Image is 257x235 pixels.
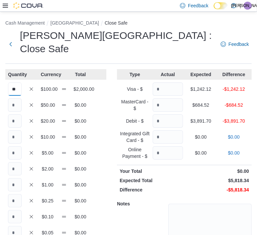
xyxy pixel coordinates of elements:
p: $0.00 [74,118,87,124]
input: Quantity [8,194,22,207]
input: Quantity [8,162,22,176]
h1: [PERSON_NAME][GEOGRAPHIC_DATA] : Close Safe [20,29,214,56]
p: $0.25 [41,197,54,204]
input: Quantity [8,98,22,112]
button: Cash Management [5,20,45,26]
p: $0.00 [186,168,249,175]
p: $100.00 [41,86,54,92]
input: Quantity [153,146,183,160]
p: $5,818.34 [186,177,249,184]
p: $2,000.00 [74,86,87,92]
p: Difference [219,71,249,78]
p: Difference [120,186,183,193]
h5: Notes [117,197,167,210]
p: $0.00 [74,197,87,204]
p: Integrated Gift Card - $ [120,130,150,144]
p: $10.00 [41,134,54,140]
p: -$5,818.34 [186,186,249,193]
img: Cova [13,2,43,9]
button: Close Safe [105,20,127,26]
nav: An example of EuiBreadcrumbs [5,20,252,28]
p: $0.00 [219,150,249,156]
p: $0.00 [74,150,87,156]
p: Quantity [8,71,22,78]
p: $0.10 [41,213,54,220]
span: Feedback [188,2,208,9]
p: $684.52 [186,102,216,108]
p: $0.00 [74,181,87,188]
input: Quantity [8,146,22,160]
p: Online Payment - $ [120,146,150,160]
a: Feedback [218,38,252,51]
p: Currency [41,71,54,78]
p: Type [120,71,150,78]
p: $0.00 [74,102,87,108]
p: $0.00 [186,134,216,140]
button: Next [5,38,16,51]
input: Quantity [153,114,183,128]
p: Your Total [120,168,183,175]
p: $0.00 [186,150,216,156]
p: $0.00 [74,166,87,172]
p: Debit - $ [120,118,150,124]
p: $20.00 [41,118,54,124]
p: Actual [153,71,183,78]
p: -$3,891.70 [219,118,249,124]
input: Quantity [153,98,183,112]
button: [GEOGRAPHIC_DATA] [50,20,99,26]
p: Visa - $ [120,86,150,92]
p: $2.00 [41,166,54,172]
p: $1.00 [41,181,54,188]
div: James Owomero [244,2,252,10]
p: MasterCard - $ [120,98,150,112]
input: Dark Mode [214,2,228,9]
input: Quantity [8,178,22,191]
p: $0.00 [74,213,87,220]
p: Total [74,71,87,78]
p: Expected Total [120,177,183,184]
span: Dark Mode [214,9,214,10]
p: -$684.52 [219,102,249,108]
p: $3,891.70 [186,118,216,124]
input: Quantity [8,210,22,223]
input: Quantity [153,82,183,96]
input: Quantity [8,82,22,96]
p: $0.00 [74,134,87,140]
span: Feedback [229,41,249,48]
p: $50.00 [41,102,54,108]
input: Quantity [8,114,22,128]
input: Quantity [153,130,183,144]
p: -$1,242.12 [219,86,249,92]
input: Quantity [8,130,22,144]
p: $5.00 [41,150,54,156]
p: $0.00 [219,134,249,140]
p: Expected [186,71,216,78]
p: $1,242.12 [186,86,216,92]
